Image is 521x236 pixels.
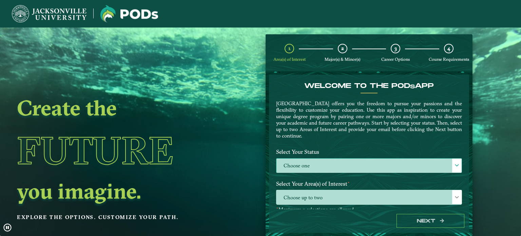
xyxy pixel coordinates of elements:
label: Choose one [276,159,462,173]
label: Select Your Status [271,146,467,158]
span: Career Options [381,57,410,62]
img: Jacksonville University logo [100,5,158,22]
h1: Future [17,120,217,181]
label: Select Your Area(s) of Interest [271,178,467,190]
sup: ⋆ [347,180,350,185]
span: Course Requirements [429,57,469,62]
sup: ⋆ [276,205,278,210]
p: Maximum 2 selections are allowed [276,206,462,213]
h2: you imagine. [17,181,217,200]
img: Jacksonville University logo [12,5,86,22]
span: 4 [447,45,450,52]
sub: s [410,84,415,90]
span: Major(s) & Minor(s) [325,57,360,62]
h4: Welcome to the POD app [276,82,462,90]
h2: Create the [17,98,217,117]
p: [GEOGRAPHIC_DATA] offers you the freedom to pursue your passions and the flexibility to customize... [276,100,462,139]
span: 2 [341,45,344,52]
span: 1 [288,45,291,52]
span: Choose up to two [276,190,462,205]
span: 3 [394,45,397,52]
button: Next [397,214,464,228]
p: Explore the options. Customize your path. [17,212,217,222]
span: Area(s) of Interest [273,57,306,62]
